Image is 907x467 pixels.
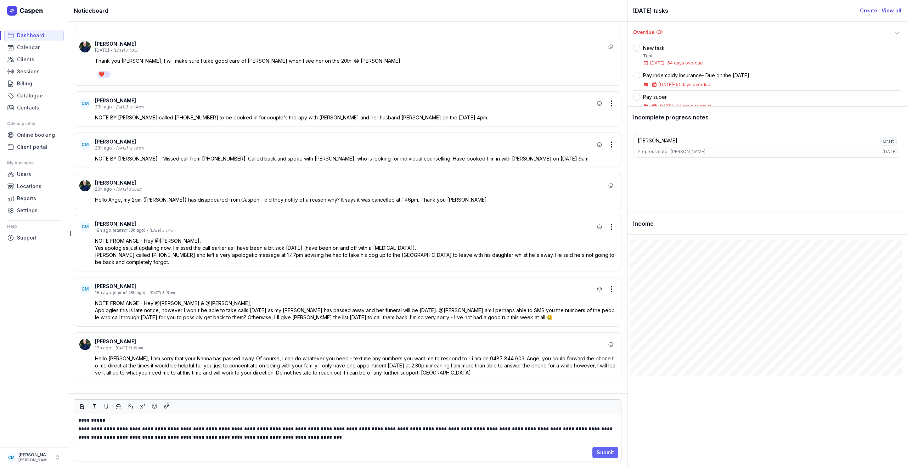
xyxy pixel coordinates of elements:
[98,71,105,78] div: ❤️
[7,221,61,232] div: Help
[81,101,89,106] span: CM
[643,45,703,52] div: New task
[17,233,36,242] span: Support
[633,134,901,158] a: [PERSON_NAME]DraftProgress note · [PERSON_NAME][DATE]
[8,453,15,462] span: CM
[643,53,703,59] div: Test
[113,345,143,351] div: - [DATE] 10:35 am
[81,224,89,230] span: CM
[17,206,38,215] span: Settings
[95,196,616,203] p: Hello Ange, my 2pm ([PERSON_NAME]) has disappeared from Caspen - did they notify of a reason why?...
[664,60,703,66] span: - 54 days overdue
[673,103,712,109] span: - 34 days overdue
[17,43,40,52] span: Calendar
[95,345,111,351] div: 13h ago
[880,137,897,146] span: Draft
[659,103,673,109] span: [DATE]
[883,149,897,154] div: [DATE]
[18,458,51,463] div: [PERSON_NAME][EMAIL_ADDRESS][DOMAIN_NAME][PERSON_NAME]
[860,6,877,15] a: Create
[95,338,606,345] div: [PERSON_NAME]
[627,107,907,128] div: Incomplete progress notes
[95,355,616,376] p: Hello [PERSON_NAME], I am sorry that your Nanna has passed away. Of course, I can do whatever you...
[95,155,616,162] p: NOTE BY [PERSON_NAME] - Missed call from [PHONE_NUMBER]. Called back and spoke with [PERSON_NAME]...
[17,143,47,151] span: Client portal
[17,170,31,179] span: Users
[633,6,860,16] div: [DATE] tasks
[95,104,112,110] div: 23h ago
[638,137,677,146] div: [PERSON_NAME]
[17,182,41,191] span: Locations
[95,237,616,266] p: NOTE FROM ANGE - Hey @[PERSON_NAME], Yes apologies just updating now, I missed the call earlier a...
[643,94,712,101] div: Pay super
[95,40,606,47] div: [PERSON_NAME]
[17,55,34,64] span: Clients
[95,57,616,64] p: Thank you [PERSON_NAME], I will make sure I take good care of [PERSON_NAME] when I see her on the...
[147,290,175,296] div: - [DATE] 6:01 am
[650,60,664,66] span: [DATE]
[95,47,109,53] div: [DATE]
[95,290,111,296] div: 18h ago
[147,228,176,233] div: - [DATE] 5:57 am
[81,142,89,147] span: CM
[95,220,595,227] div: [PERSON_NAME]
[113,227,145,233] div: (edited: 18h ago)
[106,72,108,77] div: 1
[643,72,749,79] div: Pay indemdidy insurance- Due on the [DATE]
[79,180,91,191] img: User profile image
[18,452,51,458] div: [PERSON_NAME]
[113,290,145,296] div: (edited: 18h ago)
[17,131,55,139] span: Online booking
[113,146,144,151] div: - [DATE] 12:59 am
[95,227,111,233] div: 18h ago
[95,114,616,121] p: NOTE BY [PERSON_NAME] called [PHONE_NUMBER] to be booked in for couple's therapy with [PERSON_NAM...
[881,6,901,15] a: View all
[95,186,112,192] div: 20h ago
[638,149,705,154] div: Progress note · [PERSON_NAME]
[95,138,595,145] div: [PERSON_NAME]
[95,283,595,290] div: [PERSON_NAME]
[113,187,142,192] div: - [DATE] 3:56 am
[17,194,36,203] span: Reports
[17,79,32,88] span: Billing
[17,67,40,76] span: Sessions
[17,91,43,100] span: Catalogue
[95,300,616,321] p: NOTE FROM ANGE - Hey @[PERSON_NAME] & @[PERSON_NAME], Apologies this is late notice, however I wo...
[627,213,907,235] div: Income
[592,447,618,458] button: Submit
[7,118,61,129] div: Online profile
[95,179,606,186] div: [PERSON_NAME]
[113,105,144,110] div: - [DATE] 12:54 am
[95,97,595,104] div: [PERSON_NAME]
[79,339,91,350] img: User profile image
[81,286,89,292] span: CM
[79,41,91,52] img: User profile image
[111,48,140,53] div: - [DATE] 7:40 am
[17,103,39,112] span: Contacts
[95,145,112,151] div: 23h ago
[673,82,710,87] span: - 51 days overdue
[659,82,673,87] span: [DATE]
[597,448,614,457] span: Submit
[17,31,44,40] span: Dashboard
[633,29,893,37] div: Overdue (3)
[7,157,61,169] div: My business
